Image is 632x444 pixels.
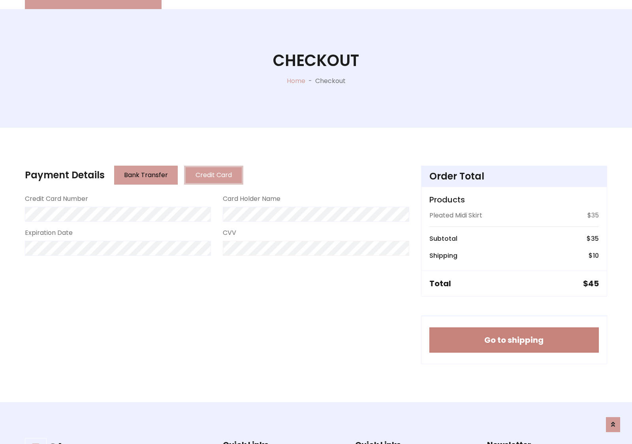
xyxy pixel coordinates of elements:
h6: $ [589,252,599,259]
span: 10 [593,251,599,260]
h6: Subtotal [429,235,457,242]
button: Go to shipping [429,327,599,353]
label: Card Holder Name [223,194,280,204]
h5: $ [583,279,599,288]
p: Checkout [315,76,346,86]
p: $35 [587,211,599,220]
label: Credit Card Number [25,194,88,204]
button: Bank Transfer [114,166,178,185]
h6: Shipping [429,252,457,259]
button: Credit Card [184,166,243,185]
h4: Order Total [429,171,599,182]
h4: Payment Details [25,170,105,181]
h5: Total [429,279,451,288]
label: Expiration Date [25,228,73,238]
label: CVV [223,228,236,238]
span: 45 [588,278,599,289]
span: 35 [591,234,599,243]
p: - [305,76,315,86]
p: Pleated Midi Skirt [429,211,482,220]
h5: Products [429,195,599,204]
h1: Checkout [273,51,359,70]
h6: $ [587,235,599,242]
a: Home [287,76,305,85]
